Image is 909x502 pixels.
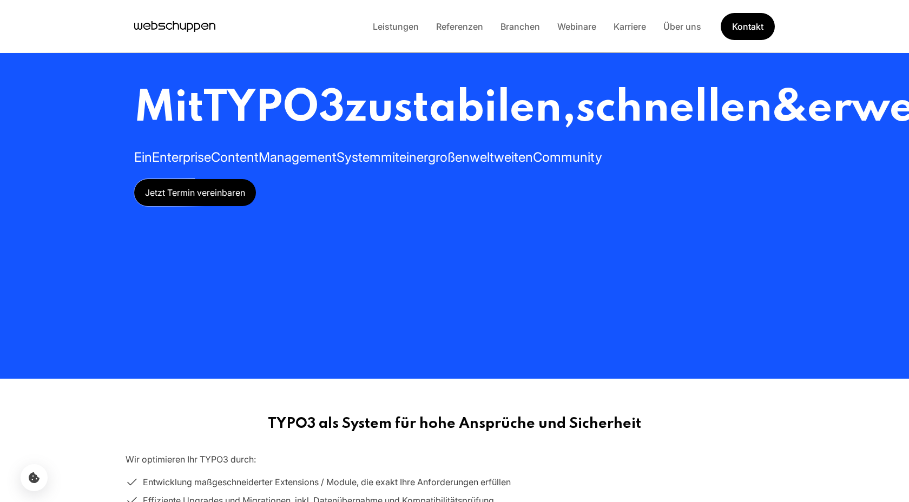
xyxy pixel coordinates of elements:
[345,87,393,131] span: zu
[470,149,533,165] span: weltweiten
[393,87,576,131] span: stabilen,
[134,18,215,35] a: Hauptseite besuchen
[364,21,427,32] a: Leistungen
[576,87,772,131] span: schnellen
[21,464,48,491] button: Cookie-Einstellungen öffnen
[126,415,783,433] h2: TYPO3 als System für hohe Ansprüche und Sicherheit
[427,21,492,32] a: Referenzen
[134,149,152,165] span: Ein
[605,21,655,32] a: Karriere
[134,87,203,131] span: Mit
[720,12,775,41] a: Get Started
[126,452,783,466] div: Wir optimieren Ihr TYPO3 durch:
[381,149,399,165] span: mit
[533,149,602,165] span: Community
[203,87,345,131] span: TYPO3
[549,21,605,32] a: Webinare
[143,475,511,489] span: Entwicklung maßgeschneiderter Extensions / Module, die exakt Ihre Anforderungen erfüllen
[337,149,381,165] span: System
[134,179,256,206] a: Jetzt Termin vereinbaren
[211,149,259,165] span: Content
[772,87,807,131] span: &
[428,149,470,165] span: großen
[399,149,428,165] span: einer
[259,149,337,165] span: Management
[152,149,211,165] span: Enterprise
[655,21,710,32] a: Über uns
[492,21,549,32] a: Branchen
